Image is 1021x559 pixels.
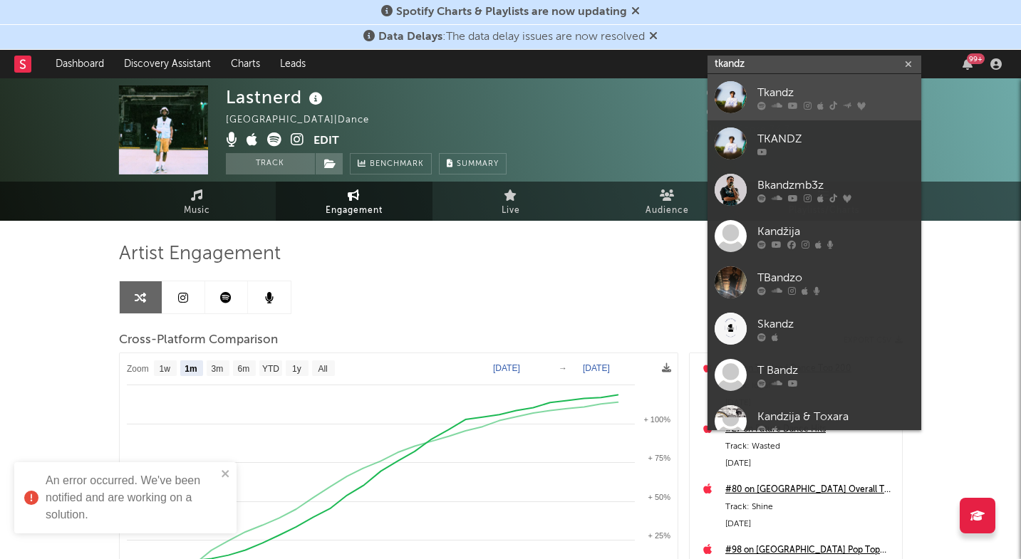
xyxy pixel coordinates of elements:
[119,246,281,263] span: Artist Engagement
[457,160,499,168] span: Summary
[757,362,914,379] div: T Bandz
[211,364,223,374] text: 3m
[119,182,276,221] a: Music
[707,125,790,135] span: Jump Score: 74.7
[708,398,921,444] a: Kandzija & Toxara
[221,468,231,481] button: close
[432,182,589,221] a: Live
[318,364,327,374] text: All
[963,58,973,70] button: 99+
[967,53,985,64] div: 99 +
[378,31,645,43] span: : The data delay issues are now resolved
[643,415,670,424] text: + 100%
[502,202,520,219] span: Live
[708,305,921,352] a: Skandz
[226,112,385,129] div: [GEOGRAPHIC_DATA] | Dance
[46,50,114,78] a: Dashboard
[646,202,689,219] span: Audience
[221,50,270,78] a: Charts
[493,363,520,373] text: [DATE]
[559,363,567,373] text: →
[185,364,197,374] text: 1m
[725,481,895,498] a: #80 on [GEOGRAPHIC_DATA] Overall Top 200
[237,364,249,374] text: 6m
[757,177,914,194] div: Bkandzmb3z
[725,455,895,472] div: [DATE]
[707,108,849,117] span: 140,743 Monthly Listeners
[708,74,921,120] a: Tkandz
[439,153,507,174] button: Summary
[589,182,746,221] a: Audience
[757,130,914,147] div: TKANDZ
[631,6,640,18] span: Dismiss
[708,352,921,398] a: T Bandz
[707,89,750,98] span: 1,398
[757,269,914,286] div: TBandzo
[725,516,895,533] div: [DATE]
[708,167,921,213] a: Bkandzmb3z
[226,153,315,174] button: Track
[708,259,921,305] a: TBandzo
[119,332,278,349] span: Cross-Platform Comparison
[757,408,914,425] div: Kandzija & Toxara
[159,364,170,374] text: 1w
[370,156,424,173] span: Benchmark
[292,364,301,374] text: 1y
[184,202,210,219] span: Music
[648,531,670,540] text: + 25%
[127,364,149,374] text: Zoom
[46,472,217,523] div: An error occurred. We've been notified and are working on a solution.
[270,50,316,78] a: Leads
[725,498,895,516] div: Track: Shine
[757,84,914,101] div: Tkandz
[350,153,432,174] a: Benchmark
[649,31,658,43] span: Dismiss
[708,56,921,73] input: Search for artists
[261,364,279,374] text: YTD
[583,363,610,373] text: [DATE]
[725,438,895,455] div: Track: Wasted
[708,213,921,259] a: Kandžija
[276,182,432,221] a: Engagement
[313,132,339,150] button: Edit
[757,315,914,333] div: Skandz
[114,50,221,78] a: Discovery Assistant
[757,223,914,240] div: Kandžija
[378,31,442,43] span: Data Delays
[226,85,326,109] div: Lastnerd
[326,202,383,219] span: Engagement
[648,493,670,501] text: + 50%
[725,542,895,559] a: #98 on [GEOGRAPHIC_DATA] Pop Top 200
[648,454,670,462] text: + 75%
[708,120,921,167] a: TKANDZ
[396,6,627,18] span: Spotify Charts & Playlists are now updating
